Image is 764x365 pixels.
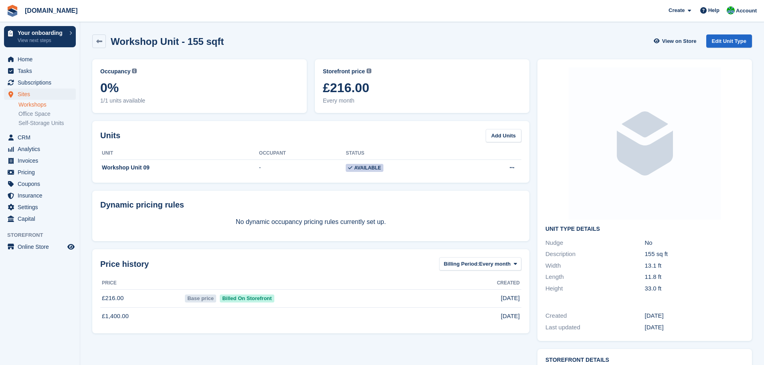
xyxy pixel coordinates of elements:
a: Add Units [486,129,521,142]
a: Workshops [18,101,76,109]
span: Created [497,279,520,286]
th: Price [100,277,183,290]
a: menu [4,202,76,213]
a: menu [4,89,76,100]
a: Your onboarding View next steps [4,26,76,47]
div: [DATE] [645,311,744,321]
span: [DATE] [501,294,520,303]
div: Height [545,284,644,293]
a: menu [4,65,76,77]
div: No [645,238,744,248]
span: Create [669,6,685,14]
span: Invoices [18,155,66,166]
span: Analytics [18,143,66,155]
div: Workshop Unit 09 [100,163,259,172]
div: Description [545,250,644,259]
div: Dynamic pricing rules [100,199,521,211]
button: Billing Period: Every month [439,257,521,270]
span: CRM [18,132,66,143]
a: menu [4,155,76,166]
span: View on Store [662,37,697,45]
div: Last updated [545,323,644,332]
span: Price history [100,258,149,270]
a: menu [4,77,76,88]
a: menu [4,190,76,201]
h2: Unit Type details [545,226,744,232]
th: Unit [100,147,259,160]
span: Settings [18,202,66,213]
a: Preview store [66,242,76,252]
h2: Storefront Details [545,357,744,363]
a: View on Store [653,34,700,48]
a: menu [4,178,76,190]
span: Home [18,54,66,65]
span: Coupons [18,178,66,190]
a: menu [4,132,76,143]
img: icon-info-grey-7440780725fd019a000dd9b08b2336e03edf1995a4989e88bcd33f0948082b44.svg [367,69,371,73]
td: £216.00 [100,289,183,307]
a: menu [4,241,76,252]
div: 13.1 ft [645,261,744,270]
span: [DATE] [501,312,520,321]
span: Capital [18,213,66,224]
a: menu [4,167,76,178]
h2: Units [100,129,120,141]
th: Occupant [259,147,346,160]
div: 155 sq ft [645,250,744,259]
span: Occupancy [100,67,130,76]
a: Edit Unit Type [706,34,752,48]
h2: Workshop Unit - 155 sqft [111,36,224,47]
img: Mark Bignell [727,6,735,14]
span: 0% [100,81,299,95]
span: Tasks [18,65,66,77]
a: Self-Storage Units [18,119,76,127]
span: Sites [18,89,66,100]
span: £216.00 [323,81,521,95]
div: 11.8 ft [645,272,744,282]
span: Subscriptions [18,77,66,88]
span: Help [708,6,719,14]
span: Account [736,7,757,15]
div: Width [545,261,644,270]
img: icon-info-grey-7440780725fd019a000dd9b08b2336e03edf1995a4989e88bcd33f0948082b44.svg [132,69,137,73]
span: Every month [479,260,511,268]
div: Nudge [545,238,644,248]
p: View next steps [18,37,65,44]
span: Online Store [18,241,66,252]
span: Billed On Storefront [220,294,275,302]
span: Insurance [18,190,66,201]
div: 33.0 ft [645,284,744,293]
img: stora-icon-8386f47178a22dfd0bd8f6a31ec36ba5ce8667c1dd55bd0f319d3a0aa187defe.svg [6,5,18,17]
th: Status [346,147,467,160]
span: Storefront price [323,67,365,76]
div: Created [545,311,644,321]
a: menu [4,54,76,65]
a: Office Space [18,110,76,118]
span: Available [346,164,383,172]
a: [DOMAIN_NAME] [22,4,81,17]
span: Pricing [18,167,66,178]
span: 1/1 units available [100,97,299,105]
span: Billing Period: [444,260,479,268]
span: Base price [185,294,217,302]
td: £1,400.00 [100,307,183,325]
p: No dynamic occupancy pricing rules currently set up. [100,217,521,227]
td: - [259,159,346,176]
div: Length [545,272,644,282]
span: Every month [323,97,521,105]
span: Storefront [7,231,80,239]
p: Your onboarding [18,30,65,36]
a: menu [4,213,76,224]
img: blank-unit-type-icon-ffbac7b88ba66c5e286b0e438baccc4b9c83835d4c34f86887a83fc20ec27e7b.svg [569,67,721,220]
a: menu [4,143,76,155]
div: [DATE] [645,323,744,332]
